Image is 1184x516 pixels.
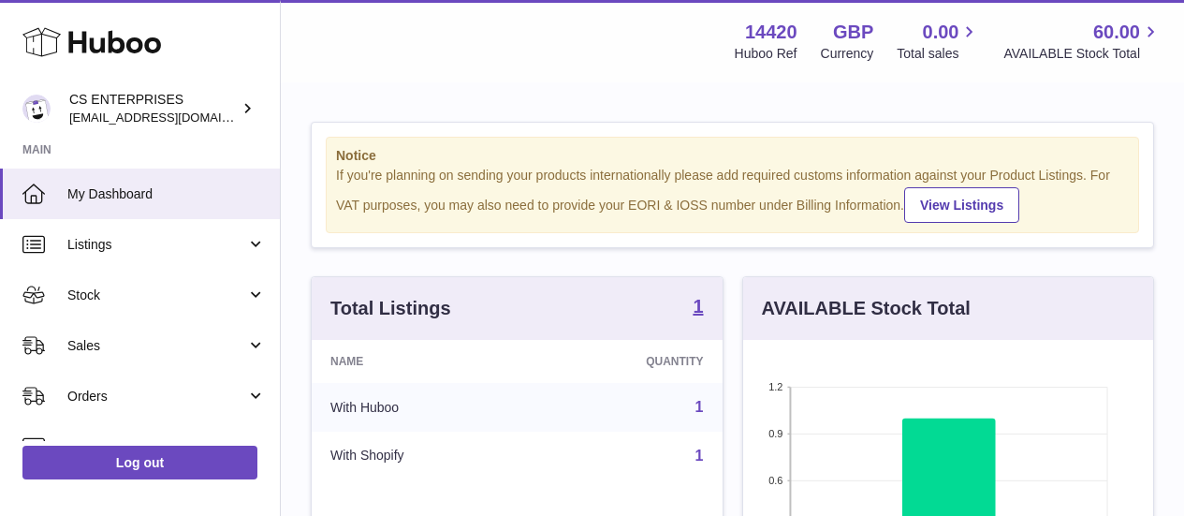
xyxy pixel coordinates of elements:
h3: Total Listings [330,296,451,321]
strong: GBP [833,20,873,45]
span: [EMAIL_ADDRESS][DOMAIN_NAME] [69,110,275,125]
span: AVAILABLE Stock Total [1003,45,1162,63]
span: Orders [67,388,246,405]
a: 1 [695,448,704,464]
a: Log out [22,446,257,479]
span: Usage [67,438,266,456]
a: View Listings [904,187,1019,223]
text: 0.9 [768,428,782,439]
h3: AVAILABLE Stock Total [762,296,971,321]
span: 0.00 [923,20,959,45]
img: internalAdmin-14420@internal.huboo.com [22,95,51,123]
div: If you're planning on sending your products internationally please add required customs informati... [336,167,1129,223]
td: With Shopify [312,432,533,480]
div: Currency [821,45,874,63]
strong: Notice [336,147,1129,165]
a: 0.00 Total sales [897,20,980,63]
a: 60.00 AVAILABLE Stock Total [1003,20,1162,63]
strong: 14420 [745,20,797,45]
span: Listings [67,236,246,254]
th: Name [312,340,533,383]
a: 1 [693,297,703,319]
span: Total sales [897,45,980,63]
div: CS ENTERPRISES [69,91,238,126]
td: With Huboo [312,383,533,432]
span: 60.00 [1093,20,1140,45]
strong: 1 [693,297,703,316]
text: 1.2 [768,381,782,392]
span: My Dashboard [67,185,266,203]
span: Stock [67,287,246,304]
div: Huboo Ref [735,45,797,63]
span: Sales [67,337,246,355]
text: 0.6 [768,475,782,486]
a: 1 [695,399,704,415]
th: Quantity [533,340,722,383]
